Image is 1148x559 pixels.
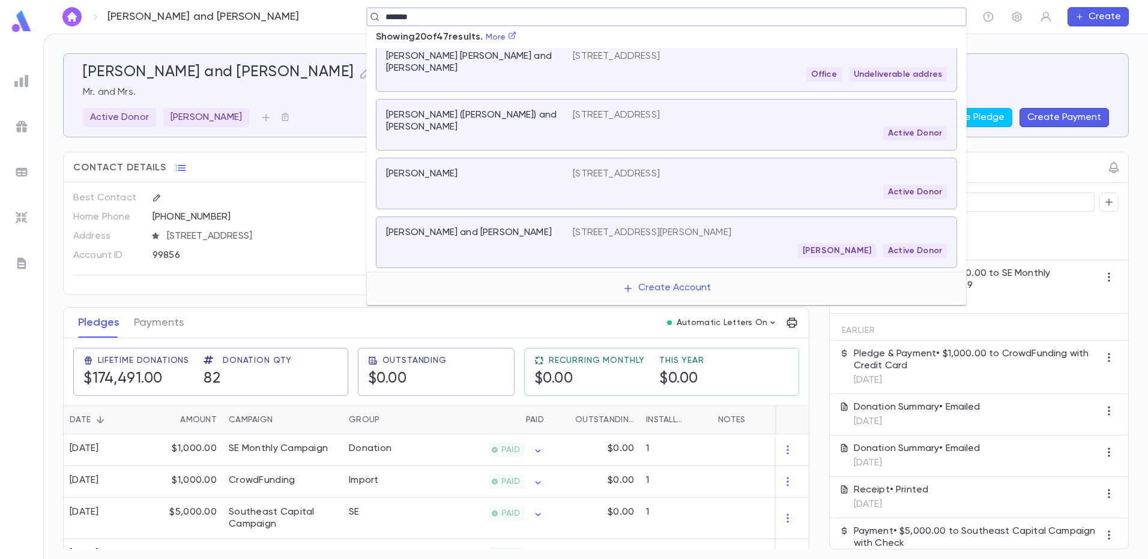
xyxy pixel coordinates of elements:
img: logo [10,10,34,33]
span: PAID [497,477,525,486]
span: PAID [497,445,525,455]
p: [DATE] [854,294,1099,306]
h5: $0.00 [659,370,698,388]
p: [STREET_ADDRESS] [573,50,660,62]
span: Outstanding [382,356,447,365]
a: More [486,33,517,41]
button: Sort [161,410,180,429]
p: [PERSON_NAME] ([PERSON_NAME]) and [PERSON_NAME] [386,109,558,133]
h5: 82 [204,370,220,388]
div: Group [343,405,433,434]
div: [DATE] [70,443,99,455]
span: This Year [659,356,704,365]
img: letters_grey.7941b92b52307dd3b8a917253454ce1c.svg [14,256,29,271]
div: Campaign [229,405,273,434]
div: 1 [640,466,712,498]
p: $0.00 [608,474,634,486]
p: [DATE] [854,416,980,428]
span: Recurring Monthly [549,356,645,365]
p: Home Phone [73,208,142,227]
div: Group [349,405,379,434]
button: Sort [379,410,399,429]
span: Active Donor [883,128,947,138]
div: Outstanding [550,405,640,434]
div: Import [349,474,379,486]
div: Campaign [223,405,343,434]
button: Sort [91,410,110,429]
p: [PERSON_NAME] and [PERSON_NAME] [386,227,552,239]
p: [PERSON_NAME] and [PERSON_NAME] [107,10,300,23]
div: Southeast Capital Campaign [229,506,337,530]
div: $5,000.00 [145,498,223,539]
h5: $0.00 [534,370,573,388]
p: Donation Summary • Emailed [854,401,980,413]
img: campaigns_grey.99e729a5f7ee94e3726e6486bddda8f1.svg [14,119,29,134]
div: Notes [718,405,745,434]
div: [DATE] [70,506,99,518]
button: Create Account [613,277,721,300]
p: Showing 20 of 47 results. [366,26,526,48]
p: $0.00 [608,443,634,455]
img: home_white.a664292cf8c1dea59945f0da9f25487c.svg [65,12,79,22]
button: Automatic Letters On [662,314,782,331]
h5: [PERSON_NAME] and [PERSON_NAME] [83,64,354,82]
span: Earlier [842,326,875,335]
p: [PERSON_NAME] [386,168,458,180]
span: Donation Qty [223,356,292,365]
h5: $0.00 [368,370,407,388]
button: Sort [687,410,706,429]
p: Active Donor [90,112,149,124]
div: Outstanding [575,405,634,434]
p: Payment • $5,000.00 to Southeast Capital Campaign with Check [854,525,1099,549]
button: Create [1068,7,1129,26]
div: Installments [646,405,687,434]
p: Pledge & Payment • $1,000.00 to SE Monthly Campaign on Visa ****1629 [854,268,1099,291]
p: Donation Summary • Emailed [854,443,980,455]
div: Installments [640,405,712,434]
div: 1 [640,498,712,539]
p: [STREET_ADDRESS] [573,168,660,180]
div: CrowdFunding [229,474,295,486]
div: Paid [526,405,544,434]
p: [PERSON_NAME] [171,112,242,124]
div: Date [64,405,145,434]
div: Paid [433,405,550,434]
div: $1,000.00 [145,466,223,498]
div: [DATE] [70,474,99,486]
div: [PHONE_NUMBER] [153,208,420,226]
button: Sort [556,410,575,429]
span: PAID [497,509,525,518]
img: batches_grey.339ca447c9d9533ef1741baa751efc33.svg [14,165,29,179]
h5: $174,491.00 [83,370,163,388]
span: Lifetime Donations [98,356,189,365]
p: Best Contact [73,188,142,208]
p: Account ID [73,246,142,265]
p: Automatic Letters On [677,318,768,327]
p: [STREET_ADDRESS] [573,109,660,121]
p: [STREET_ADDRESS][PERSON_NAME] [573,227,731,239]
div: 1 [640,434,712,466]
span: Contact Details [73,162,166,174]
span: Undeliverable addres [849,70,947,79]
div: Amount [180,405,217,434]
span: [PERSON_NAME] [798,246,876,256]
p: [DATE] [854,457,980,469]
button: Create Payment [1020,108,1109,127]
span: Active Donor [883,246,947,256]
button: Pledges [78,308,119,338]
p: Mr. and Mrs. [83,86,1109,98]
p: Receipt • Printed [854,484,929,496]
div: Active Donor [83,108,156,127]
p: Address [73,227,142,246]
div: 99856 [153,246,361,264]
p: [DATE] [854,374,1099,386]
div: Date [70,405,91,434]
span: Office [806,70,842,79]
button: Sort [507,410,526,429]
div: Amount [145,405,223,434]
div: SE Monthly Campaign [229,443,328,455]
div: $1,000.00 [145,434,223,466]
p: [DATE] [854,498,929,510]
button: Create Pledge [931,108,1012,127]
div: Notes [712,405,862,434]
